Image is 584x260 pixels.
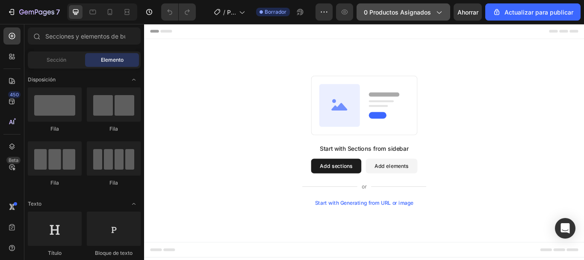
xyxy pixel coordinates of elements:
span: Abrir palanca [127,197,141,211]
font: Fila [50,179,59,186]
span: Abrir palanca [127,73,141,87]
button: 7 [3,3,64,21]
input: Secciones y elementos de búsqueda [28,27,141,45]
font: Beta [9,157,18,163]
button: Add elements [258,157,319,174]
button: Actualizar para publicar [485,3,581,21]
font: Fila [109,126,118,132]
font: Página del producto - [DATE] 03:35:57 [227,9,236,160]
div: Deshacer/Rehacer [161,3,196,21]
font: 0 productos asignados [364,9,431,16]
font: Título [48,250,62,256]
font: / [223,9,225,16]
font: Texto [28,200,41,207]
iframe: Área de diseño [144,24,584,260]
div: Start with Sections from sidebar [205,140,308,150]
div: Start with Generating from URL or image [199,205,314,212]
button: 0 productos asignados [357,3,450,21]
font: Fila [50,126,59,132]
font: Bloque de texto [95,250,133,256]
font: Disposición [28,76,56,83]
font: 450 [10,92,19,98]
font: Sección [47,57,66,63]
button: Ahorrar [454,3,482,21]
font: Actualizar para publicar [504,9,573,16]
font: Ahorrar [457,9,478,16]
font: Fila [109,179,118,186]
font: Borrador [265,9,286,15]
div: Abrir Intercom Messenger [555,218,575,239]
font: 7 [56,8,60,16]
button: Add sections [195,157,253,174]
font: Elemento [101,57,124,63]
